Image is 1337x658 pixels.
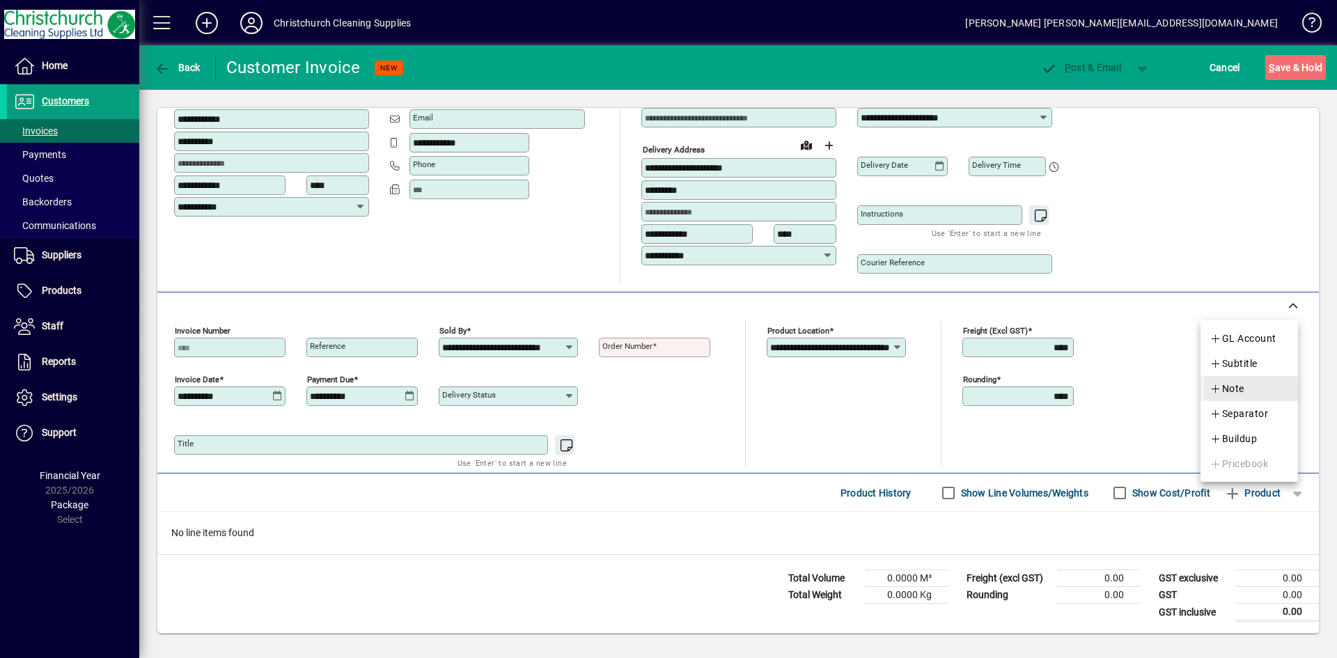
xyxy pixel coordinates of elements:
button: Subtitle [1201,351,1298,376]
button: Note [1201,376,1298,401]
span: Note [1210,380,1244,397]
span: GL Account [1210,330,1276,347]
button: GL Account [1201,326,1298,351]
span: Subtitle [1210,355,1258,372]
span: Buildup [1210,430,1257,447]
button: Separator [1201,401,1298,426]
span: Pricebook [1210,455,1268,472]
button: Buildup [1201,426,1298,451]
button: Pricebook [1201,451,1298,476]
span: Separator [1210,405,1268,422]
